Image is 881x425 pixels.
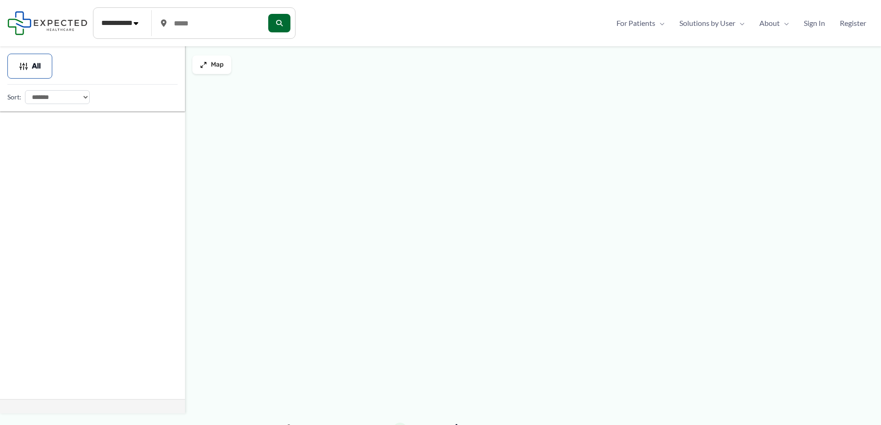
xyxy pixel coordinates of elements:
span: Menu Toggle [780,16,789,30]
span: All [32,63,41,69]
button: All [7,54,52,79]
img: Filter [19,62,28,71]
span: About [759,16,780,30]
span: Menu Toggle [735,16,745,30]
span: Menu Toggle [655,16,665,30]
span: Sign In [804,16,825,30]
button: Map [192,55,231,74]
span: Map [211,61,224,69]
label: Sort: [7,91,21,103]
img: Expected Healthcare Logo - side, dark font, small [7,11,87,35]
a: AboutMenu Toggle [752,16,796,30]
a: Register [832,16,874,30]
span: Register [840,16,866,30]
a: Solutions by UserMenu Toggle [672,16,752,30]
span: Solutions by User [679,16,735,30]
a: For PatientsMenu Toggle [609,16,672,30]
img: Maximize [200,61,207,68]
a: Sign In [796,16,832,30]
span: For Patients [616,16,655,30]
